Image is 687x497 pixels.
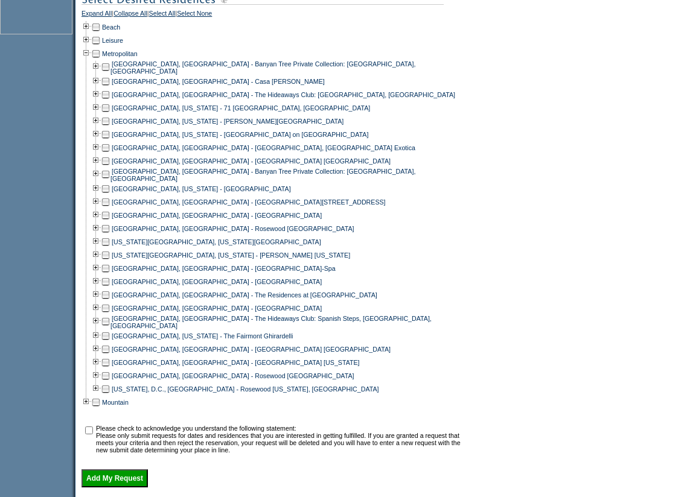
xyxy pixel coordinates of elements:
div: | | | [81,10,465,21]
a: [GEOGRAPHIC_DATA], [GEOGRAPHIC_DATA] - Rosewood [GEOGRAPHIC_DATA] [112,225,354,232]
a: [GEOGRAPHIC_DATA], [GEOGRAPHIC_DATA] - [GEOGRAPHIC_DATA][STREET_ADDRESS] [112,198,386,206]
a: [GEOGRAPHIC_DATA], [US_STATE] - [GEOGRAPHIC_DATA] [112,185,291,192]
a: [GEOGRAPHIC_DATA], [GEOGRAPHIC_DATA] - Banyan Tree Private Collection: [GEOGRAPHIC_DATA], [GEOGRA... [110,168,415,182]
a: [GEOGRAPHIC_DATA], [GEOGRAPHIC_DATA] - [GEOGRAPHIC_DATA] [GEOGRAPHIC_DATA] [112,157,391,165]
a: [US_STATE], D.C., [GEOGRAPHIC_DATA] - Rosewood [US_STATE], [GEOGRAPHIC_DATA] [112,385,379,393]
a: [GEOGRAPHIC_DATA], [US_STATE] - [PERSON_NAME][GEOGRAPHIC_DATA] [112,118,343,125]
a: [GEOGRAPHIC_DATA], [US_STATE] - 71 [GEOGRAPHIC_DATA], [GEOGRAPHIC_DATA] [112,104,370,112]
a: Select All [149,10,176,21]
a: Select None [177,10,212,21]
a: [GEOGRAPHIC_DATA], [GEOGRAPHIC_DATA] - [GEOGRAPHIC_DATA] [112,278,322,285]
a: [GEOGRAPHIC_DATA], [GEOGRAPHIC_DATA] - [GEOGRAPHIC_DATA] [GEOGRAPHIC_DATA] [112,346,391,353]
input: Add My Request [81,469,148,487]
a: Collapse All [113,10,147,21]
a: [US_STATE][GEOGRAPHIC_DATA], [US_STATE][GEOGRAPHIC_DATA] [112,238,321,245]
td: Please check to acknowledge you understand the following statement: Please only submit requests f... [96,425,464,454]
a: [GEOGRAPHIC_DATA], [GEOGRAPHIC_DATA] - [GEOGRAPHIC_DATA] [US_STATE] [112,359,360,366]
a: [GEOGRAPHIC_DATA], [GEOGRAPHIC_DATA] - [GEOGRAPHIC_DATA] [112,305,322,312]
a: [GEOGRAPHIC_DATA], [GEOGRAPHIC_DATA] - The Hideaways Club: [GEOGRAPHIC_DATA], [GEOGRAPHIC_DATA] [112,91,455,98]
a: [GEOGRAPHIC_DATA], [GEOGRAPHIC_DATA] - Casa [PERSON_NAME] [112,78,325,85]
a: [US_STATE][GEOGRAPHIC_DATA], [US_STATE] - [PERSON_NAME] [US_STATE] [112,252,350,259]
a: [GEOGRAPHIC_DATA], [GEOGRAPHIC_DATA] - The Hideaways Club: Spanish Steps, [GEOGRAPHIC_DATA], [GEO... [110,315,432,329]
a: [GEOGRAPHIC_DATA], [GEOGRAPHIC_DATA] - [GEOGRAPHIC_DATA], [GEOGRAPHIC_DATA] Exotica [112,144,415,151]
a: [GEOGRAPHIC_DATA], [GEOGRAPHIC_DATA] - [GEOGRAPHIC_DATA]-Spa [112,265,336,272]
a: Beach [102,24,120,31]
a: [GEOGRAPHIC_DATA], [GEOGRAPHIC_DATA] - The Residences at [GEOGRAPHIC_DATA] [112,291,377,299]
a: Expand All [81,10,112,21]
a: [GEOGRAPHIC_DATA], [US_STATE] - The Fairmont Ghirardelli [112,332,293,340]
a: Leisure [102,37,123,44]
a: [GEOGRAPHIC_DATA], [GEOGRAPHIC_DATA] - Rosewood [GEOGRAPHIC_DATA] [112,372,354,379]
a: Mountain [102,399,129,406]
a: [GEOGRAPHIC_DATA], [GEOGRAPHIC_DATA] - [GEOGRAPHIC_DATA] [112,212,322,219]
a: [GEOGRAPHIC_DATA], [GEOGRAPHIC_DATA] - Banyan Tree Private Collection: [GEOGRAPHIC_DATA], [GEOGRA... [110,60,415,75]
a: [GEOGRAPHIC_DATA], [US_STATE] - [GEOGRAPHIC_DATA] on [GEOGRAPHIC_DATA] [112,131,368,138]
a: Metropolitan [102,50,138,57]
